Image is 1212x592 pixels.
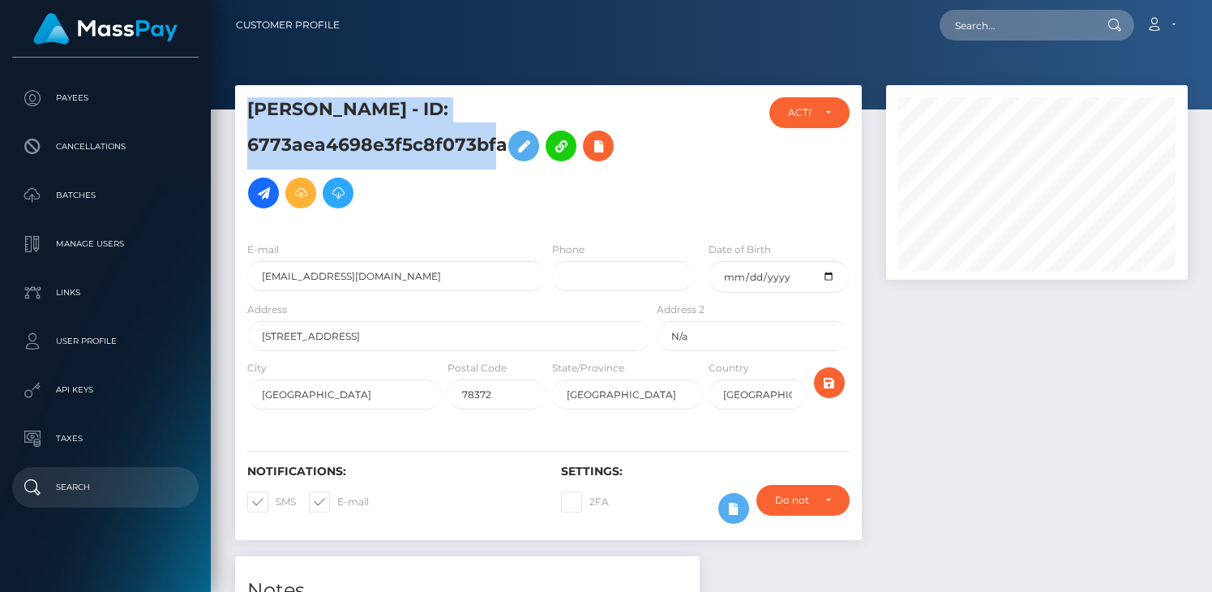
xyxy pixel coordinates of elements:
label: 2FA [561,491,609,513]
label: Address 2 [657,302,705,317]
p: User Profile [19,329,192,354]
a: Manage Users [12,224,199,264]
h5: [PERSON_NAME] - ID: 6773aea4698e3f5c8f073bfa [247,97,641,217]
img: MassPay Logo [33,13,178,45]
label: Date of Birth [709,242,771,257]
h6: Settings: [561,465,850,478]
p: API Keys [19,378,192,402]
label: SMS [247,491,296,513]
label: Country [709,361,749,375]
button: Do not require [756,485,850,516]
a: Cancellations [12,127,199,167]
a: Batches [12,175,199,216]
h6: Notifications: [247,465,537,478]
p: Links [19,281,192,305]
div: ACTIVE [788,106,812,119]
a: Payees [12,78,199,118]
label: E-mail [309,491,369,513]
p: Payees [19,86,192,110]
p: Manage Users [19,232,192,256]
p: Taxes [19,427,192,451]
label: E-mail [247,242,279,257]
button: ACTIVE [769,97,850,128]
label: Phone [552,242,585,257]
a: Customer Profile [236,8,340,42]
label: City [247,361,267,375]
label: State/Province [552,361,624,375]
p: Batches [19,183,192,208]
label: Postal Code [448,361,507,375]
a: API Keys [12,370,199,410]
a: Taxes [12,418,199,459]
label: Address [247,302,287,317]
a: Links [12,272,199,313]
p: Search [19,475,192,500]
input: Search... [940,10,1092,41]
div: Do not require [775,494,812,507]
p: Cancellations [19,135,192,159]
a: Search [12,467,199,508]
a: User Profile [12,321,199,362]
a: Initiate Payout [248,178,279,208]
